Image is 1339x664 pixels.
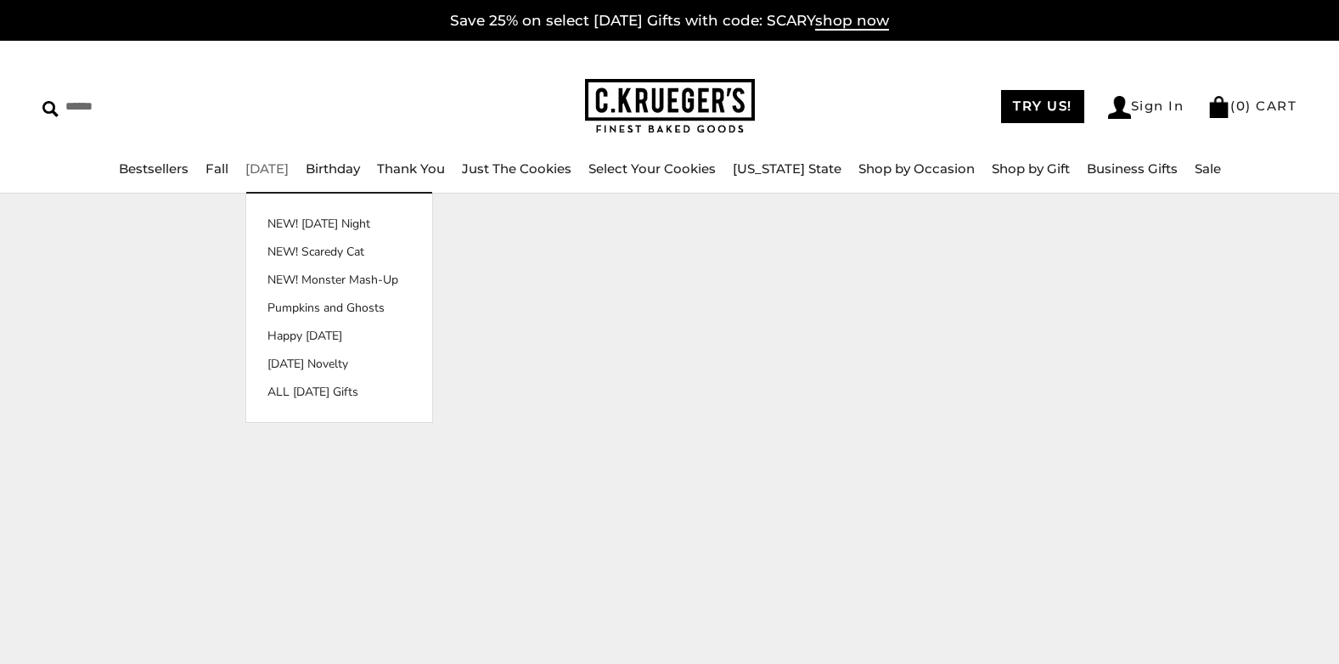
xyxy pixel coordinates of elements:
img: Search [42,101,59,117]
a: Birthday [306,160,360,177]
a: Select Your Cookies [588,160,716,177]
a: [DATE] [245,160,289,177]
a: Sale [1195,160,1221,177]
input: Search [42,93,245,120]
img: Account [1108,96,1131,119]
a: Bestsellers [119,160,188,177]
img: Bag [1207,96,1230,118]
a: TRY US! [1001,90,1084,123]
a: NEW! Monster Mash-Up [246,271,432,289]
span: 0 [1236,98,1246,114]
a: Save 25% on select [DATE] Gifts with code: SCARYshop now [450,12,889,31]
a: Happy [DATE] [246,327,432,345]
a: Pumpkins and Ghosts [246,299,432,317]
a: Shop by Gift [992,160,1070,177]
img: C.KRUEGER'S [585,79,755,134]
a: ALL [DATE] Gifts [246,383,432,401]
a: NEW! Scaredy Cat [246,243,432,261]
a: [US_STATE] State [733,160,841,177]
a: Shop by Occasion [858,160,975,177]
a: Sign In [1108,96,1184,119]
a: Thank You [377,160,445,177]
a: NEW! [DATE] Night [246,215,432,233]
a: Just The Cookies [462,160,571,177]
span: shop now [815,12,889,31]
a: Business Gifts [1087,160,1178,177]
a: (0) CART [1207,98,1297,114]
a: Fall [205,160,228,177]
a: [DATE] Novelty [246,355,432,373]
